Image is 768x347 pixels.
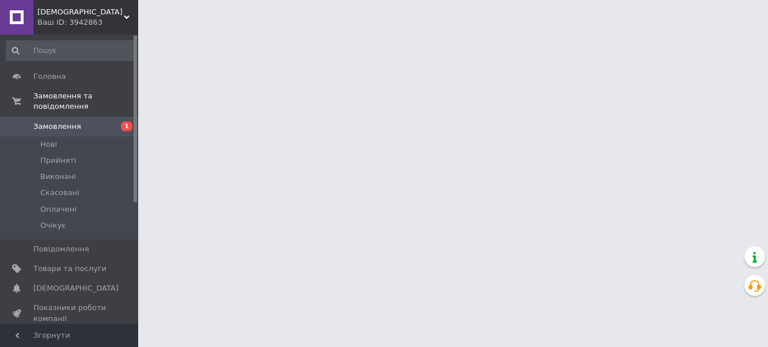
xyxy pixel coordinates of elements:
span: Показники роботи компанії [33,303,107,323]
span: Головна [33,71,66,82]
span: Оплачені [40,204,77,215]
span: Виконані [40,171,76,182]
span: Нові [40,139,57,150]
span: Замовлення та повідомлення [33,91,138,112]
span: Замовлення [33,121,81,132]
span: Очікує [40,220,66,231]
span: [DEMOGRAPHIC_DATA] [33,283,119,293]
span: Прийняті [40,155,76,166]
span: Рампа [37,7,124,17]
span: Товари та послуги [33,264,107,274]
input: Пошук [6,40,136,61]
div: Ваш ID: 3942863 [37,17,138,28]
span: 1 [121,121,132,131]
span: Скасовані [40,188,79,198]
span: Повідомлення [33,244,89,254]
